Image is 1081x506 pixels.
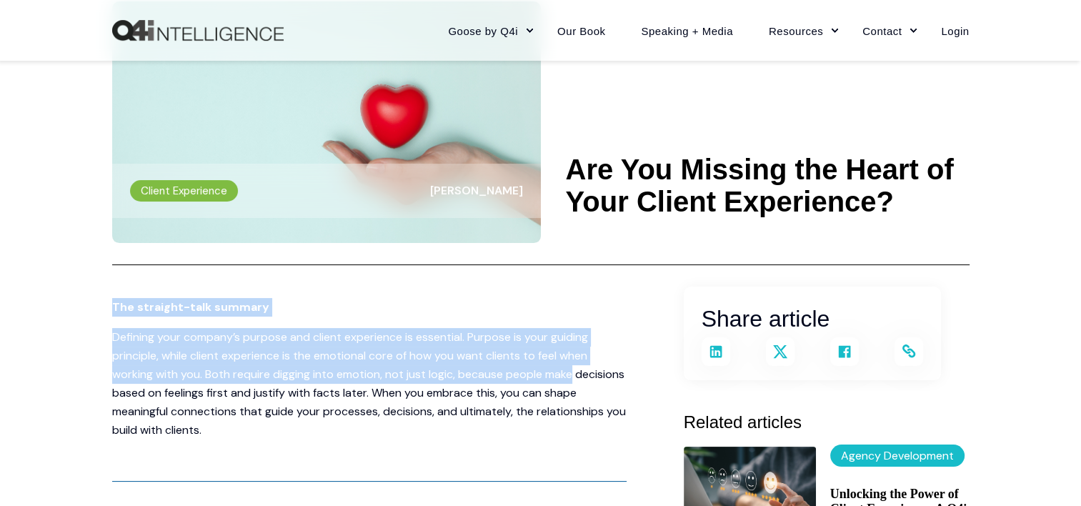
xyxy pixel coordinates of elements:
h3: Share article [702,301,923,337]
label: Client Experience [130,180,238,202]
img: The concept of client experience. A hand holding a heart to symbolize the heart of client experie... [112,1,541,243]
img: Q4intelligence, LLC logo [112,20,284,41]
label: Agency Development [830,445,965,467]
h1: Are You Missing the Heart of Your Client Experience? [566,154,970,218]
span: [PERSON_NAME] [430,183,523,198]
a: Back to Home [112,20,284,41]
p: Defining your company’s purpose and client experience is essential. Purpose is your guiding princ... [112,328,627,440]
p: The straight-talk summary [112,298,627,317]
h3: Related articles [684,409,970,436]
